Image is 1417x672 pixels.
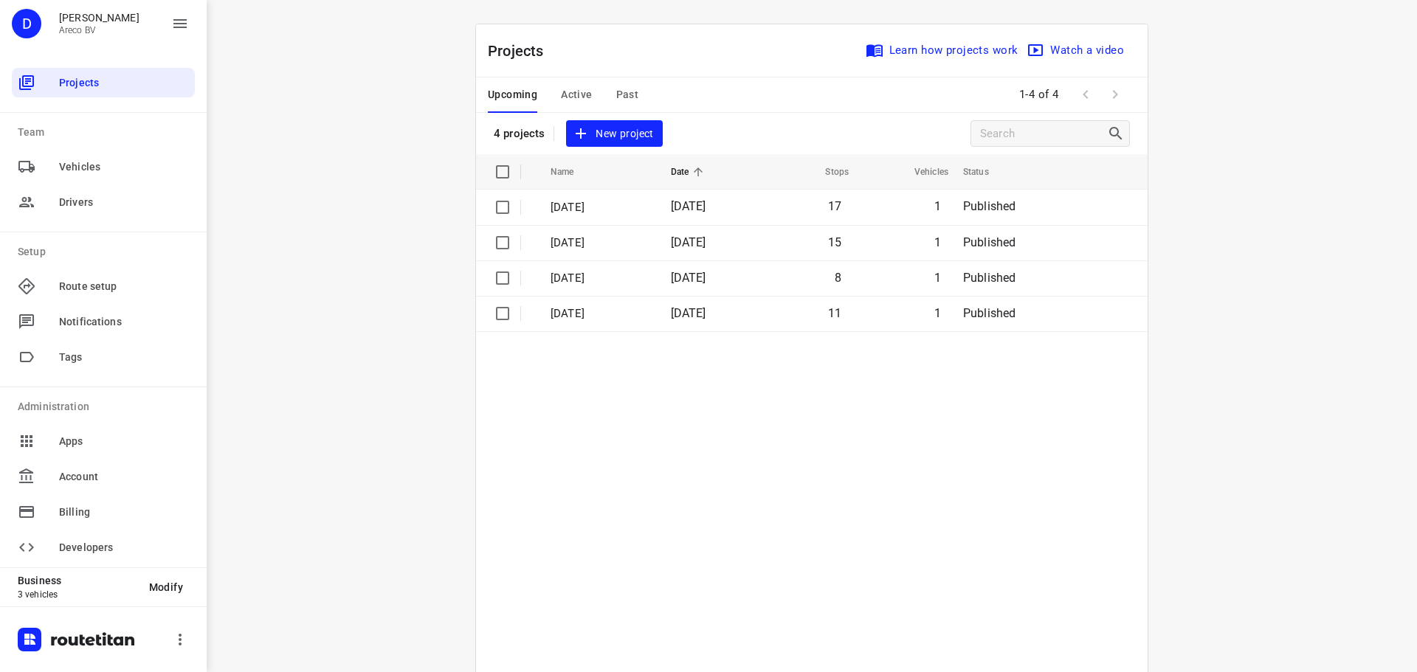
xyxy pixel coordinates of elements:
[828,199,841,213] span: 17
[12,68,195,97] div: Projects
[671,163,708,181] span: Date
[59,159,189,175] span: Vehicles
[671,199,706,213] span: [DATE]
[59,314,189,330] span: Notifications
[934,306,941,320] span: 1
[18,589,137,600] p: 3 vehicles
[137,574,195,600] button: Modify
[59,540,189,555] span: Developers
[963,199,1016,213] span: Published
[551,163,593,181] span: Name
[575,125,653,143] span: New project
[59,350,189,365] span: Tags
[1107,125,1129,142] div: Search
[561,86,592,104] span: Active
[12,426,195,456] div: Apps
[551,199,649,216] p: [DATE]
[806,163,849,181] span: Stops
[551,305,649,322] p: Dinsdag 19 Augustus
[1013,79,1065,111] span: 1-4 of 4
[18,125,195,140] p: Team
[12,342,195,372] div: Tags
[12,533,195,562] div: Developers
[671,306,706,320] span: [DATE]
[551,270,649,287] p: Woensdag 20 Augustus
[835,271,841,285] span: 8
[12,307,195,336] div: Notifications
[828,306,841,320] span: 11
[1100,80,1130,109] span: Next Page
[963,271,1016,285] span: Published
[828,235,841,249] span: 15
[12,462,195,491] div: Account
[551,235,649,252] p: Donderdag 21 Augustus
[1071,80,1100,109] span: Previous Page
[963,306,1016,320] span: Published
[59,505,189,520] span: Billing
[934,199,941,213] span: 1
[12,9,41,38] div: D
[494,127,545,140] p: 4 projects
[59,25,139,35] p: Areco BV
[566,120,662,148] button: New project
[934,271,941,285] span: 1
[12,271,195,301] div: Route setup
[59,12,139,24] p: Didier Evrard
[59,434,189,449] span: Apps
[59,195,189,210] span: Drivers
[671,235,706,249] span: [DATE]
[488,40,556,62] p: Projects
[12,152,195,181] div: Vehicles
[59,75,189,91] span: Projects
[980,122,1107,145] input: Search projects
[963,163,1008,181] span: Status
[18,244,195,260] p: Setup
[671,271,706,285] span: [DATE]
[12,187,195,217] div: Drivers
[18,575,137,586] p: Business
[59,279,189,294] span: Route setup
[18,399,195,415] p: Administration
[934,235,941,249] span: 1
[149,581,183,593] span: Modify
[488,86,537,104] span: Upcoming
[895,163,948,181] span: Vehicles
[963,235,1016,249] span: Published
[59,469,189,485] span: Account
[616,86,639,104] span: Past
[12,497,195,527] div: Billing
